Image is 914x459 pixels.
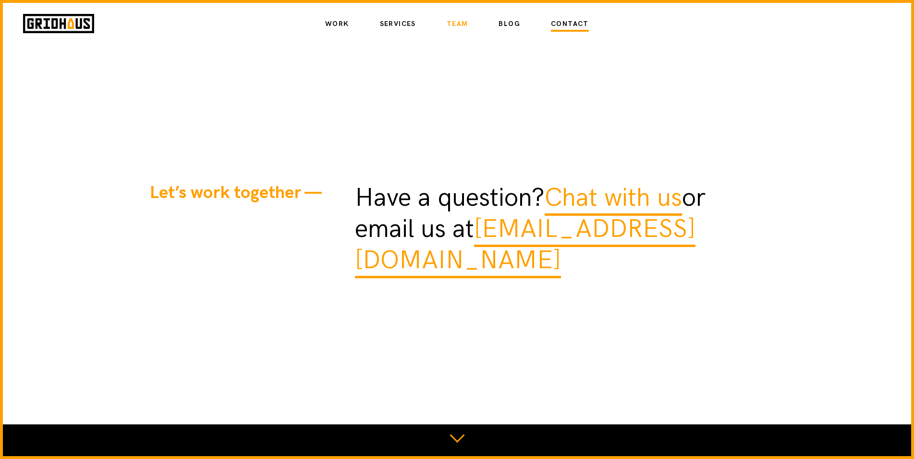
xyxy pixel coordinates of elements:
[499,16,520,32] a: Blog
[551,16,589,32] a: Contact
[355,183,765,276] p: Have a question? or email us at
[545,182,682,216] a: Chat with us
[716,167,908,417] iframe: Drift Widget Chat Window
[23,14,94,33] img: Gridhaus logo
[150,183,355,259] h1: Let’s work together
[866,411,902,447] iframe: Drift Widget Chat Controller
[380,16,416,32] a: Services
[355,213,695,278] a: [EMAIL_ADDRESS][DOMAIN_NAME]
[325,16,349,32] a: Work
[447,16,468,32] a: Team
